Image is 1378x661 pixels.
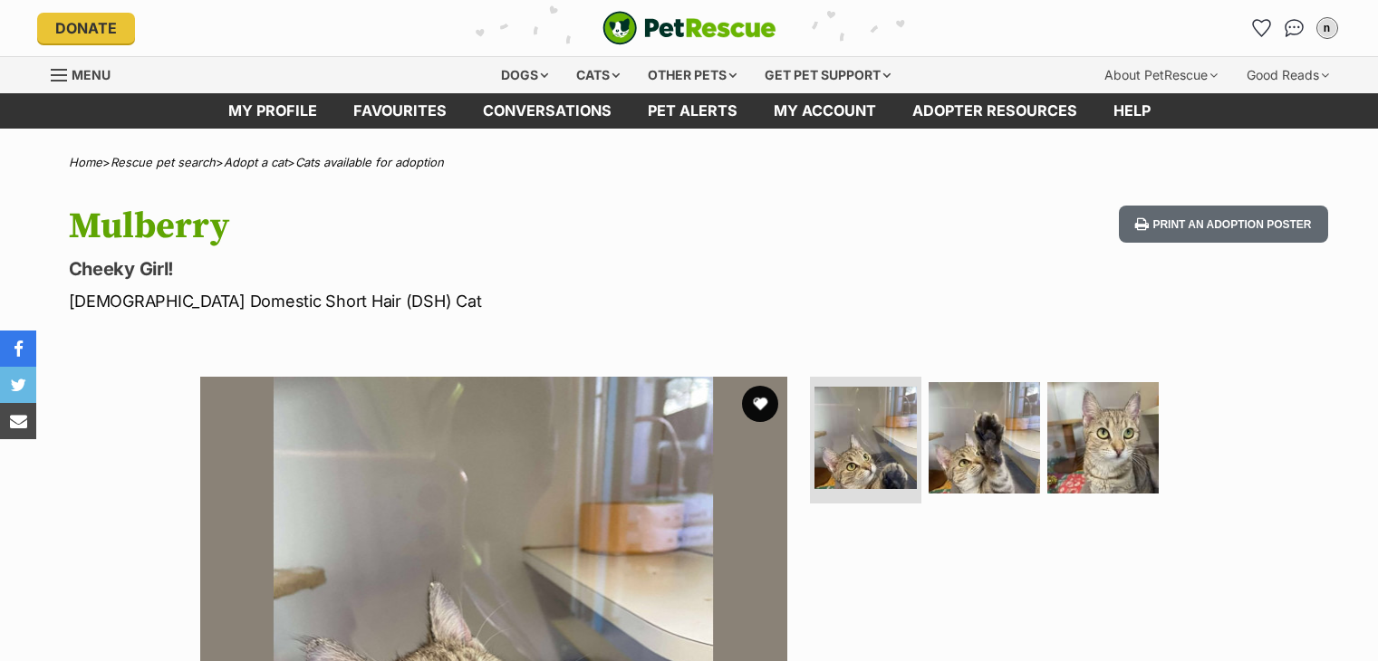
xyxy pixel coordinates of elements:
img: Photo of Mulberry [929,382,1040,493]
a: Help [1095,93,1169,129]
div: Cats [564,57,632,93]
button: favourite [742,386,778,422]
a: Rescue pet search [111,155,216,169]
a: Conversations [1280,14,1309,43]
a: PetRescue [602,11,776,45]
span: Menu [72,67,111,82]
a: Favourites [335,93,465,129]
a: My account [756,93,894,129]
a: My profile [210,93,335,129]
div: > > > [24,156,1355,169]
div: Dogs [488,57,561,93]
p: Cheeky Girl! [69,256,835,282]
p: [DEMOGRAPHIC_DATA] Domestic Short Hair (DSH) Cat [69,289,835,313]
img: logo-cat-932fe2b9b8326f06289b0f2fb663e598f794de774fb13d1741a6617ecf9a85b4.svg [602,11,776,45]
a: Favourites [1248,14,1277,43]
button: My account [1313,14,1342,43]
div: Good Reads [1234,57,1342,93]
img: Photo of Mulberry [1047,382,1159,493]
a: Pet alerts [630,93,756,129]
a: Adopter resources [894,93,1095,129]
div: Other pets [635,57,749,93]
h1: Mulberry [69,206,835,247]
div: n [1318,19,1336,37]
a: conversations [465,93,630,129]
div: Get pet support [752,57,903,93]
img: Photo of Mulberry [814,387,917,489]
button: Print an adoption poster [1119,206,1327,243]
a: Adopt a cat [224,155,287,169]
img: chat-41dd97257d64d25036548639549fe6c8038ab92f7586957e7f3b1b290dea8141.svg [1285,19,1304,37]
a: Home [69,155,102,169]
a: Cats available for adoption [295,155,444,169]
a: Menu [51,57,123,90]
ul: Account quick links [1248,14,1342,43]
div: About PetRescue [1092,57,1230,93]
a: Donate [37,13,135,43]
